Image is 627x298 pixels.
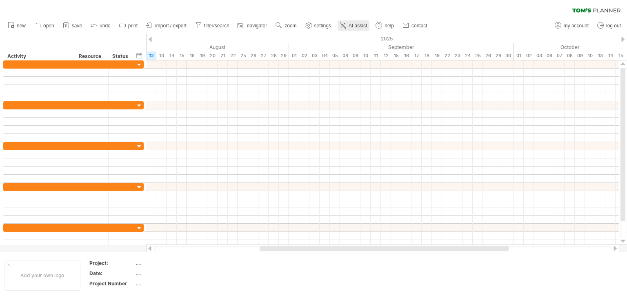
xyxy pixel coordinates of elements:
div: Thursday, 18 September 2025 [422,51,432,60]
a: new [6,20,28,31]
div: Thursday, 28 August 2025 [269,51,279,60]
div: Thursday, 2 October 2025 [524,51,534,60]
span: AI assist [349,23,367,29]
a: AI assist [338,20,369,31]
a: contact [400,20,430,31]
span: my account [564,23,589,29]
div: .... [136,260,205,267]
div: Monday, 29 September 2025 [493,51,503,60]
div: Tuesday, 7 October 2025 [554,51,565,60]
div: Wednesday, 3 September 2025 [309,51,320,60]
div: Friday, 3 October 2025 [534,51,544,60]
span: filter/search [204,23,229,29]
div: Thursday, 14 August 2025 [167,51,177,60]
div: Tuesday, 26 August 2025 [248,51,258,60]
div: Activity [7,52,70,60]
div: Tuesday, 12 August 2025 [146,51,156,60]
div: Add your own logo [4,260,80,291]
span: settings [314,23,331,29]
a: undo [89,20,113,31]
div: Friday, 29 August 2025 [279,51,289,60]
div: .... [136,280,205,287]
div: Tuesday, 23 September 2025 [452,51,462,60]
a: print [117,20,140,31]
div: Thursday, 21 August 2025 [218,51,228,60]
div: Project: [89,260,134,267]
div: Friday, 15 August 2025 [177,51,187,60]
div: August 2025 [75,43,289,51]
span: help [385,23,394,29]
span: import / export [155,23,187,29]
a: my account [553,20,591,31]
div: Wednesday, 17 September 2025 [411,51,422,60]
span: save [72,23,82,29]
div: Tuesday, 14 October 2025 [605,51,616,60]
div: Tuesday, 19 August 2025 [197,51,207,60]
span: print [128,23,138,29]
div: Friday, 10 October 2025 [585,51,595,60]
span: navigator [247,23,267,29]
div: September 2025 [289,43,514,51]
div: Resource [79,52,104,60]
div: Thursday, 11 September 2025 [371,51,381,60]
span: new [17,23,26,29]
div: Project Number [89,280,134,287]
div: Friday, 12 September 2025 [381,51,391,60]
div: Monday, 25 August 2025 [238,51,248,60]
div: Date: [89,270,134,277]
span: log out [606,23,621,29]
a: log out [595,20,623,31]
div: Wednesday, 1 October 2025 [514,51,524,60]
div: .... [136,270,205,277]
a: help [374,20,396,31]
div: Monday, 22 September 2025 [442,51,452,60]
div: Wednesday, 8 October 2025 [565,51,575,60]
div: Thursday, 4 September 2025 [320,51,330,60]
div: Tuesday, 2 September 2025 [299,51,309,60]
div: Wednesday, 27 August 2025 [258,51,269,60]
div: Tuesday, 16 September 2025 [401,51,411,60]
a: settings [303,20,334,31]
div: Monday, 1 September 2025 [289,51,299,60]
div: Friday, 19 September 2025 [432,51,442,60]
div: Tuesday, 9 September 2025 [350,51,360,60]
div: Thursday, 9 October 2025 [575,51,585,60]
a: navigator [236,20,269,31]
div: Friday, 5 September 2025 [330,51,340,60]
div: Wednesday, 24 September 2025 [462,51,473,60]
div: Wednesday, 20 August 2025 [207,51,218,60]
div: Tuesday, 30 September 2025 [503,51,514,60]
div: Monday, 6 October 2025 [544,51,554,60]
div: Monday, 8 September 2025 [340,51,350,60]
div: Status [112,52,130,60]
div: Monday, 13 October 2025 [595,51,605,60]
div: Wednesday, 10 September 2025 [360,51,371,60]
a: import / export [144,20,189,31]
span: undo [100,23,111,29]
a: save [61,20,84,31]
div: Friday, 22 August 2025 [228,51,238,60]
div: Thursday, 25 September 2025 [473,51,483,60]
a: open [32,20,57,31]
div: Friday, 26 September 2025 [483,51,493,60]
span: contact [411,23,427,29]
div: Monday, 15 September 2025 [391,51,401,60]
div: Wednesday, 13 August 2025 [156,51,167,60]
span: zoom [285,23,296,29]
span: open [43,23,54,29]
a: filter/search [193,20,232,31]
div: Monday, 18 August 2025 [187,51,197,60]
div: Wednesday, 15 October 2025 [616,51,626,60]
a: zoom [273,20,299,31]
